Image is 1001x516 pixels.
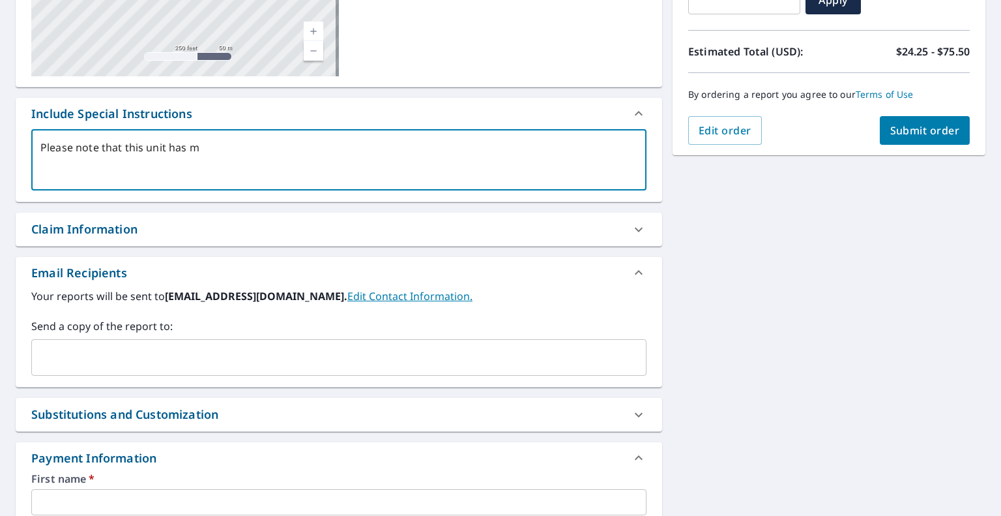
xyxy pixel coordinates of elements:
[896,44,970,59] p: $24.25 - $75.50
[16,398,662,431] div: Substitutions and Customization
[688,44,829,59] p: Estimated Total (USD):
[31,474,646,484] label: First name
[890,123,960,138] span: Submit order
[40,142,637,179] textarea: Please note that this unit has
[699,123,751,138] span: Edit order
[31,318,646,334] label: Send a copy of the report to:
[880,116,970,145] button: Submit order
[31,105,192,123] div: Include Special Instructions
[347,289,472,303] a: EditContactInfo
[31,288,646,304] label: Your reports will be sent to
[688,116,762,145] button: Edit order
[16,257,662,288] div: Email Recipients
[16,98,662,129] div: Include Special Instructions
[31,406,218,423] div: Substitutions and Customization
[31,264,127,282] div: Email Recipients
[16,442,662,474] div: Payment Information
[304,41,323,61] a: Current Level 17, Zoom Out
[856,88,914,100] a: Terms of Use
[16,213,662,246] div: Claim Information
[31,220,138,238] div: Claim Information
[31,449,162,467] div: Payment Information
[304,22,323,41] a: Current Level 17, Zoom In
[688,89,970,100] p: By ordering a report you agree to our
[165,289,347,303] b: [EMAIL_ADDRESS][DOMAIN_NAME].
